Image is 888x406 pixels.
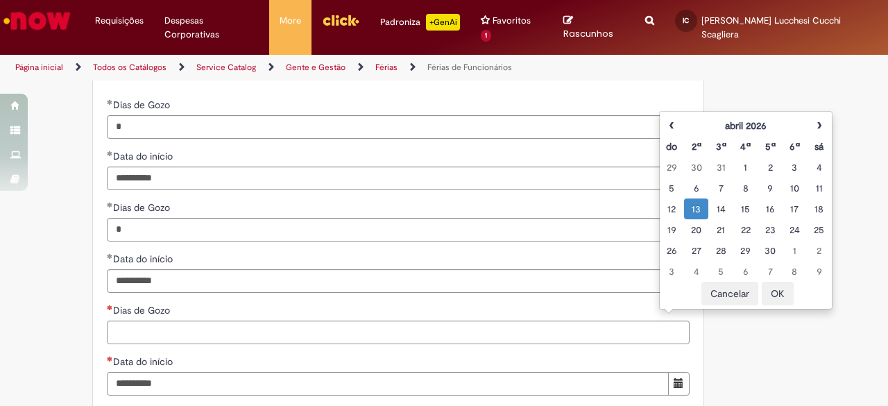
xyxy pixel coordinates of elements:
[810,202,828,216] div: 18 April 2026 Saturday
[810,244,828,257] div: 02 May 2026 Saturday
[427,62,512,73] a: Férias de Funcionários
[663,244,681,257] div: 26 April 2026 Sunday
[286,62,345,73] a: Gente e Gestão
[322,10,359,31] img: click_logo_yellow_360x200.png
[481,30,491,42] span: 1
[113,201,173,214] span: Dias de Gozo
[683,16,689,25] span: IC
[807,115,831,136] th: Próximo mês
[107,321,690,344] input: Dias de Gozo
[659,111,832,310] div: Escolher data
[684,136,708,157] th: Segunda-feira
[712,160,729,174] div: 31 March 2026 Tuesday
[712,181,729,195] div: 07 April 2026 Tuesday
[758,136,782,157] th: Quinta-feira
[668,372,690,396] button: Mostrar calendário para Data do início
[95,14,144,28] span: Requisições
[107,151,113,156] span: Obrigatório Preenchido
[786,244,803,257] div: 01 May 2026 Friday
[663,223,681,237] div: 19 April 2026 Sunday
[737,160,754,174] div: 01 April 2026 Wednesday
[712,202,729,216] div: 14 April 2026 Tuesday
[93,62,166,73] a: Todos os Catálogos
[107,269,669,293] input: Data do início 13 April 2026 Monday
[688,160,705,174] div: 30 March 2026 Monday
[783,136,807,157] th: Sexta-feira
[113,355,176,368] span: Data do início
[761,223,778,237] div: 23 April 2026 Thursday
[737,264,754,278] div: 06 May 2026 Wednesday
[107,305,113,310] span: Necessários
[660,115,684,136] th: Mês anterior
[712,264,729,278] div: 05 May 2026 Tuesday
[762,282,794,305] button: OK
[807,136,831,157] th: Sábado
[113,253,176,265] span: Data do início
[688,223,705,237] div: 20 April 2026 Monday
[761,264,778,278] div: 07 May 2026 Thursday
[786,160,803,174] div: 03 April 2026 Friday
[737,181,754,195] div: 08 April 2026 Wednesday
[375,62,398,73] a: Férias
[786,202,803,216] div: 17 April 2026 Friday
[737,202,754,216] div: 15 April 2026 Wednesday
[563,27,613,40] span: Rascunhos
[761,181,778,195] div: 09 April 2026 Thursday
[15,62,63,73] a: Página inicial
[688,244,705,257] div: 27 April 2026 Monday
[761,244,778,257] div: 30 April 2026 Thursday
[810,264,828,278] div: 09 May 2026 Saturday
[1,7,73,35] img: ServiceNow
[107,218,690,242] input: Dias de Gozo
[426,14,460,31] p: +GenAi
[113,150,176,162] span: Data do início
[113,304,173,316] span: Dias de Gozo
[701,15,841,40] span: [PERSON_NAME] Lucchesi Cucchi Scagliera
[688,181,705,195] div: 06 April 2026 Monday
[663,264,681,278] div: 03 May 2026 Sunday
[761,160,778,174] div: 02 April 2026 Thursday
[663,202,681,216] div: 12 April 2026 Sunday
[660,136,684,157] th: Domingo
[688,264,705,278] div: 04 May 2026 Monday
[113,99,173,111] span: Dias de Gozo
[708,136,733,157] th: Terça-feira
[196,62,256,73] a: Service Catalog
[107,167,669,190] input: Data do início 05 January 2026 Monday
[786,181,803,195] div: 10 April 2026 Friday
[712,223,729,237] div: 21 April 2026 Tuesday
[786,264,803,278] div: 08 May 2026 Friday
[810,223,828,237] div: 25 April 2026 Saturday
[107,372,669,396] input: Data do início
[737,244,754,257] div: 29 April 2026 Wednesday
[663,181,681,195] div: 05 April 2026 Sunday
[701,282,758,305] button: Cancelar
[761,202,778,216] div: 16 April 2026 Thursday
[107,115,690,139] input: Dias de Gozo
[493,14,531,28] span: Favoritos
[563,15,624,40] a: Rascunhos
[10,55,581,81] ul: Trilhas de página
[684,115,807,136] th: abril 2026. Alternar mês
[810,181,828,195] div: 11 April 2026 Saturday
[733,136,758,157] th: Quarta-feira
[786,223,803,237] div: 24 April 2026 Friday
[107,202,113,208] span: Obrigatório Preenchido
[107,99,113,105] span: Obrigatório Preenchido
[810,160,828,174] div: 04 April 2026 Saturday
[164,14,259,42] span: Despesas Corporativas
[737,223,754,237] div: 22 April 2026 Wednesday
[107,356,113,362] span: Necessários
[280,14,301,28] span: More
[380,14,460,31] div: Padroniza
[663,160,681,174] div: 29 March 2026 Sunday
[712,244,729,257] div: 28 April 2026 Tuesday
[107,253,113,259] span: Obrigatório Preenchido
[688,202,705,216] div: 13 April 2026 Monday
